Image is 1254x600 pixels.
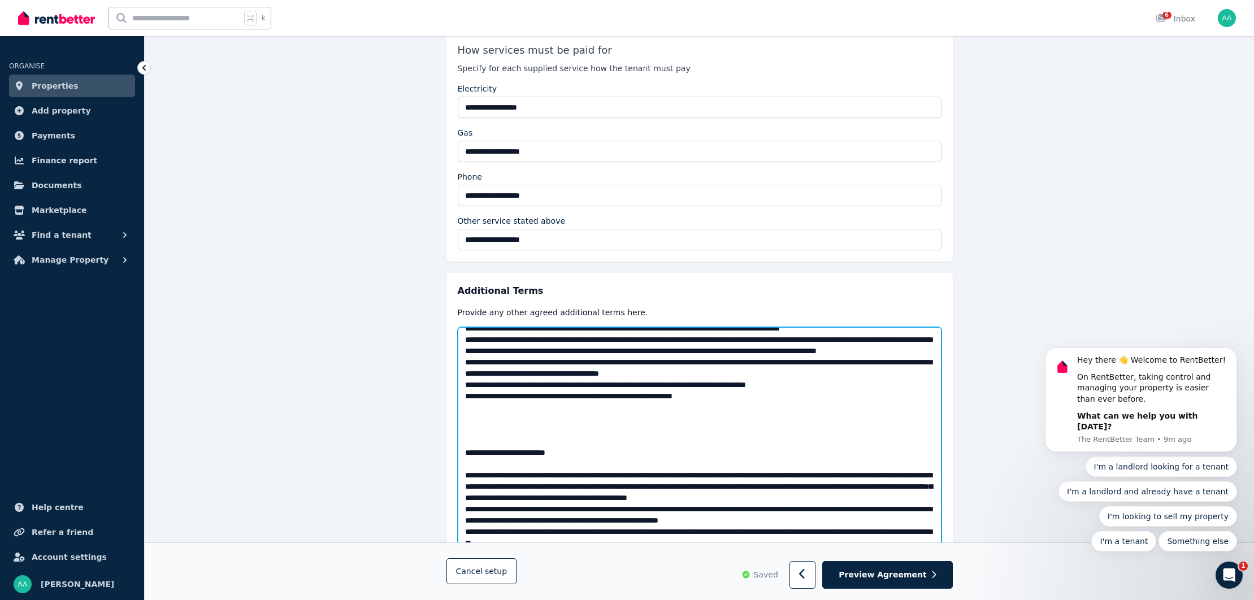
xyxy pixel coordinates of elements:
img: Ashlee Arndt [1218,9,1236,27]
label: Other service stated above [458,215,566,227]
span: Finance report [32,154,97,167]
span: Properties [32,79,79,93]
a: Marketplace [9,199,135,221]
span: 1 [1239,562,1248,571]
span: ORGANISE [9,62,45,70]
span: Saved [754,569,778,581]
img: Ashlee Arndt [14,575,32,593]
a: Account settings [9,546,135,568]
span: k [261,14,265,23]
label: Phone [458,171,482,182]
span: Refer a friend [32,525,93,539]
span: Additional Terms [458,284,544,298]
p: Specify for each supplied service how the tenant must pay [458,63,941,74]
iframe: Intercom notifications message [1028,247,1254,569]
span: Add property [32,104,91,118]
span: Documents [32,179,82,192]
a: Finance report [9,149,135,172]
span: 6 [1162,12,1171,19]
a: Documents [9,174,135,197]
span: Manage Property [32,253,109,267]
button: Preview Agreement [822,562,952,589]
span: Cancel [456,567,507,576]
span: Marketplace [32,203,86,217]
img: RentBetter [18,10,95,27]
button: Manage Property [9,249,135,271]
iframe: Intercom live chat [1216,562,1243,589]
span: [PERSON_NAME] [41,577,114,591]
span: Preview Agreement [839,569,926,581]
label: Electricity [458,83,497,94]
label: Gas [458,127,473,138]
p: How services must be paid for [458,38,941,63]
a: Properties [9,75,135,97]
a: Refer a friend [9,521,135,544]
a: Add property [9,99,135,122]
button: Cancelsetup [446,559,517,585]
span: setup [485,566,507,577]
span: Account settings [32,550,107,564]
span: Help centre [32,501,84,514]
span: Payments [32,129,75,142]
p: Provide any other agreed additional terms here. [458,307,941,318]
div: Inbox [1156,13,1195,24]
a: Help centre [9,496,135,519]
span: Find a tenant [32,228,92,242]
button: Find a tenant [9,224,135,246]
a: Payments [9,124,135,147]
